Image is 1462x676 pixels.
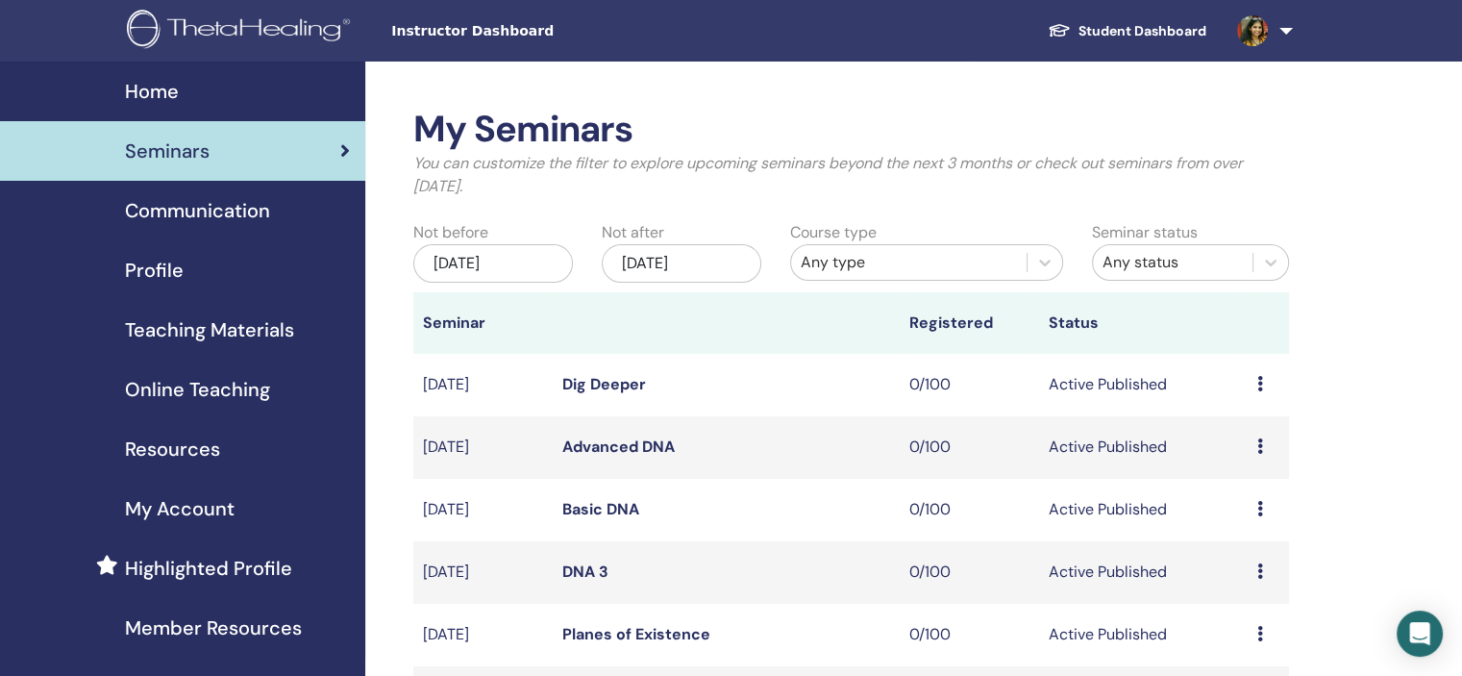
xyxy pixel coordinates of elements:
td: Active Published [1039,541,1248,604]
span: Highlighted Profile [125,554,292,583]
div: Any type [801,251,1017,274]
label: Course type [790,221,877,244]
div: Any status [1103,251,1243,274]
span: Communication [125,196,270,225]
a: Advanced DNA [562,437,675,457]
img: logo.png [127,10,357,53]
td: Active Published [1039,416,1248,479]
td: 0/100 [900,416,1039,479]
span: Home [125,77,179,106]
td: [DATE] [413,479,553,541]
span: My Account [125,494,235,523]
td: 0/100 [900,604,1039,666]
span: Member Resources [125,613,302,642]
label: Seminar status [1092,221,1198,244]
td: 0/100 [900,354,1039,416]
td: 0/100 [900,541,1039,604]
a: DNA 3 [562,562,608,582]
span: Profile [125,256,184,285]
span: Online Teaching [125,375,270,404]
h2: My Seminars [413,108,1289,152]
td: [DATE] [413,604,553,666]
div: Open Intercom Messenger [1397,611,1443,657]
span: Teaching Materials [125,315,294,344]
div: [DATE] [413,244,573,283]
td: Active Published [1039,479,1248,541]
img: default.jpg [1237,15,1268,46]
td: [DATE] [413,541,553,604]
th: Registered [900,292,1039,354]
a: Planes of Existence [562,624,710,644]
th: Seminar [413,292,553,354]
img: graduation-cap-white.svg [1048,22,1071,38]
label: Not after [602,221,664,244]
td: Active Published [1039,354,1248,416]
span: Instructor Dashboard [391,21,680,41]
p: You can customize the filter to explore upcoming seminars beyond the next 3 months or check out s... [413,152,1289,198]
span: Resources [125,435,220,463]
td: [DATE] [413,416,553,479]
td: Active Published [1039,604,1248,666]
a: Dig Deeper [562,374,646,394]
span: Seminars [125,137,210,165]
th: Status [1039,292,1248,354]
a: Basic DNA [562,499,639,519]
a: Student Dashboard [1032,13,1222,49]
label: Not before [413,221,488,244]
td: 0/100 [900,479,1039,541]
td: [DATE] [413,354,553,416]
div: [DATE] [602,244,761,283]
